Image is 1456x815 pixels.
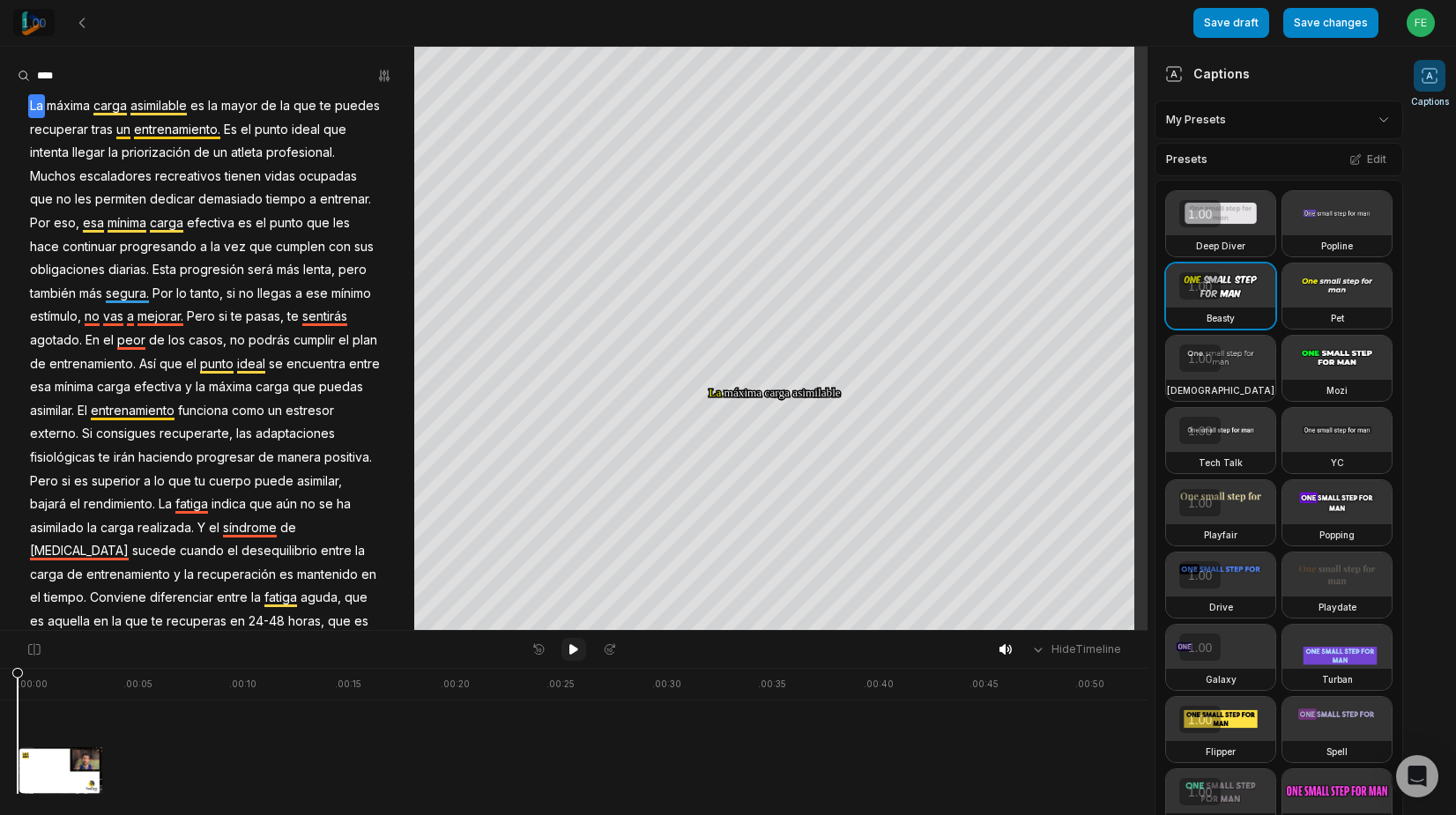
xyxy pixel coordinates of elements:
span: Si [80,422,94,446]
span: vidas [263,165,297,189]
span: si [217,305,229,329]
span: en [228,610,247,633]
span: aguda, [299,586,343,610]
span: tu [193,470,207,493]
span: cumplen [274,235,327,259]
span: más [78,282,104,306]
div: Captions [1165,64,1250,83]
span: desequilibrio [240,539,319,563]
span: que [167,470,193,493]
span: intenta [28,141,71,165]
span: pasas, [244,305,286,329]
div: Presets [1155,143,1403,176]
span: superior [90,470,142,493]
span: la [107,141,120,165]
span: profesional. [264,141,337,165]
span: es [353,610,370,633]
span: el [207,516,221,540]
span: el [68,493,82,516]
span: que [305,211,331,235]
span: plan [351,329,379,352]
span: a [293,282,304,306]
span: demasiado [197,188,264,211]
span: punto [198,352,235,376]
span: carga [28,563,65,587]
span: asimilar. [28,399,76,423]
span: y [183,375,194,399]
span: Captions [1411,95,1449,108]
span: la [209,235,222,259]
span: a [198,235,209,259]
span: lo [152,470,167,493]
span: asimilable [129,94,189,118]
span: puede [253,470,295,493]
span: estresor [284,399,336,423]
span: diarias. [107,258,151,282]
span: entre [319,539,353,563]
span: entrenar. [318,188,373,211]
span: el [101,329,115,352]
span: es [278,563,295,587]
span: que [28,188,55,211]
span: priorización [120,141,192,165]
span: a [142,470,152,493]
h3: YC [1331,456,1344,470]
button: Captions [1411,60,1449,108]
h3: Turban [1322,672,1353,686]
span: llegar [71,141,107,165]
span: es [28,610,46,633]
span: [MEDICAL_DATA] [28,539,130,563]
span: La [157,493,174,516]
span: de [279,516,298,540]
span: agotado. [28,329,84,352]
span: que [343,586,369,610]
span: indica [210,493,248,516]
span: La [28,94,45,118]
span: aquella [46,610,92,633]
span: Así [137,352,158,376]
button: Save draft [1193,8,1269,38]
span: la [206,94,219,118]
span: fatiga [174,493,210,516]
span: mantenido [295,563,360,587]
span: Pero [28,470,60,493]
span: un [266,399,284,423]
span: que [248,493,274,516]
span: un [115,118,132,142]
span: se [317,493,335,516]
span: positiva. [323,446,374,470]
span: sus [353,235,375,259]
span: cuerpo [207,470,253,493]
span: se [267,352,285,376]
span: adaptaciones [254,422,337,446]
span: recuperarte, [158,422,234,446]
span: que [292,94,318,118]
span: máxima [207,375,254,399]
span: será [246,258,275,282]
span: eso, [52,211,81,235]
span: que [248,235,274,259]
span: el [239,118,253,142]
span: en [92,610,110,633]
span: segura. [104,282,151,306]
div: Open Intercom Messenger [1396,755,1438,797]
span: cuando [178,539,226,563]
h3: Spell [1326,745,1348,759]
span: no [237,282,256,306]
span: vas [101,305,125,329]
span: punto [253,118,290,142]
span: podrás [247,329,292,352]
span: también [28,282,78,306]
span: que [158,352,184,376]
span: ese [304,282,330,306]
button: Save changes [1283,8,1378,38]
h3: Popline [1321,239,1353,253]
span: tienen [223,165,263,189]
span: de [28,352,48,376]
span: encuentra [285,352,347,376]
h3: Tech Talk [1199,456,1243,470]
span: tiempo [264,188,308,211]
span: aún [274,493,299,516]
h3: Deep Diver [1196,239,1245,253]
span: los [167,329,187,352]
